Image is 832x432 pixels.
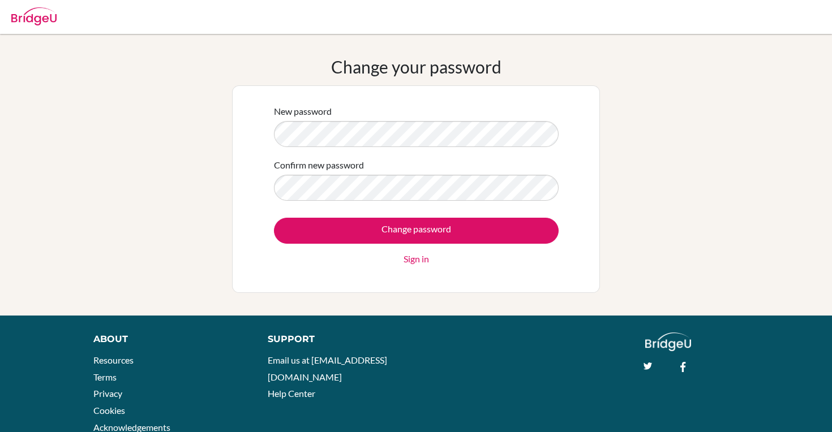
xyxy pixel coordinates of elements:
[11,7,57,25] img: Bridge-U
[645,332,691,351] img: logo_white@2x-f4f0deed5e89b7ecb1c2cc34c3e3d731f90f0f143d5ea2071677605dd97b5244.png
[93,355,134,365] a: Resources
[93,405,125,416] a: Cookies
[404,252,429,266] a: Sign in
[268,388,315,399] a: Help Center
[331,57,501,77] h1: Change your password
[274,218,559,244] input: Change password
[93,332,242,346] div: About
[274,158,364,172] label: Confirm new password
[268,332,405,346] div: Support
[268,355,387,382] a: Email us at [EMAIL_ADDRESS][DOMAIN_NAME]
[274,105,332,118] label: New password
[93,371,117,382] a: Terms
[93,388,122,399] a: Privacy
